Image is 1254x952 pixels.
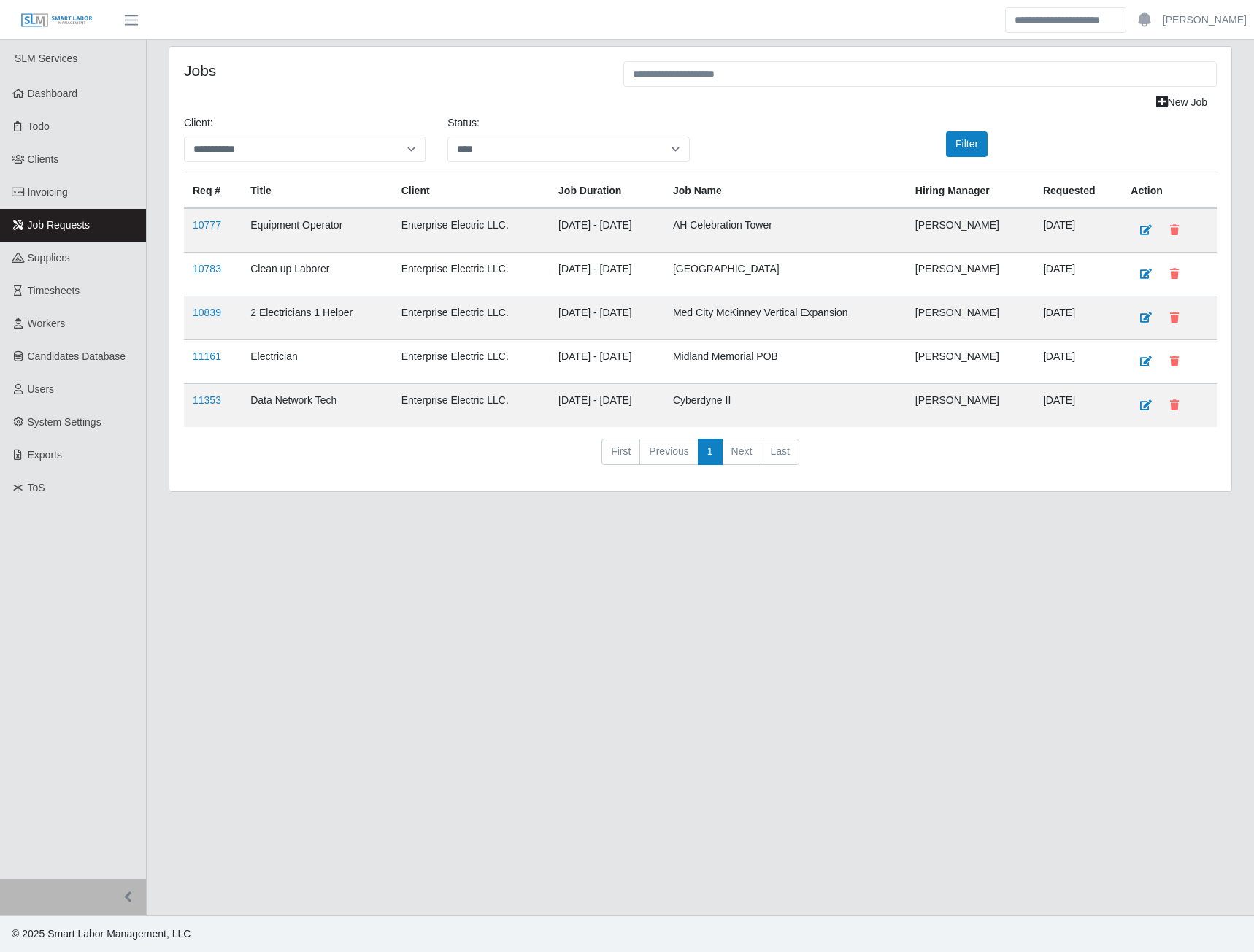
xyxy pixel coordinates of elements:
td: [DATE] [1034,253,1122,296]
th: Client [393,174,550,209]
td: [PERSON_NAME] [907,253,1034,296]
th: Title [242,174,393,209]
td: 2 Electricians 1 Helper [242,296,393,340]
a: 10777 [193,219,221,231]
td: Enterprise Electric LLC. [393,253,550,296]
td: [DATE] - [DATE] [550,384,664,428]
span: Job Requests [28,219,91,231]
span: ToS [28,482,45,494]
td: [PERSON_NAME] [907,296,1034,340]
th: Job Name [664,174,907,209]
td: [DATE] [1034,208,1122,253]
span: System Settings [28,416,101,428]
td: Clean up Laborer [242,253,393,296]
th: Requested [1034,174,1122,209]
td: [PERSON_NAME] [907,384,1034,428]
span: Workers [28,318,66,329]
span: Candidates Database [28,350,126,362]
td: [DATE] - [DATE] [550,253,664,296]
span: Timesheets [28,285,80,296]
td: Enterprise Electric LLC. [393,340,550,384]
nav: pagination [184,439,1217,477]
td: AH Celebration Tower [664,208,907,253]
label: Status: [447,115,480,131]
span: SLM Services [15,53,77,64]
span: Todo [28,120,50,132]
td: Equipment Operator [242,208,393,253]
span: Invoicing [28,186,68,198]
td: [DATE] [1034,296,1122,340]
td: [DATE] - [DATE] [550,208,664,253]
td: Electrician [242,340,393,384]
th: Hiring Manager [907,174,1034,209]
input: Search [1005,7,1126,33]
a: [PERSON_NAME] [1163,12,1247,28]
span: Clients [28,153,59,165]
a: 1 [698,439,723,465]
td: [PERSON_NAME] [907,340,1034,384]
a: 10783 [193,263,221,275]
span: Suppliers [28,252,70,264]
span: Dashboard [28,88,78,99]
th: Req # [184,174,242,209]
td: [DATE] [1034,340,1122,384]
label: Client: [184,115,213,131]
th: Action [1122,174,1217,209]
td: Data Network Tech [242,384,393,428]
td: Midland Memorial POB [664,340,907,384]
td: Enterprise Electric LLC. [393,208,550,253]
img: SLM Logo [20,12,93,28]
td: [DATE] - [DATE] [550,340,664,384]
td: Med City McKinney Vertical Expansion [664,296,907,340]
a: 11353 [193,394,221,406]
th: Job Duration [550,174,664,209]
span: Exports [28,449,62,461]
td: [PERSON_NAME] [907,208,1034,253]
span: © 2025 Smart Labor Management, LLC [12,928,191,940]
td: Enterprise Electric LLC. [393,296,550,340]
span: Users [28,383,55,395]
td: Cyberdyne II [664,384,907,428]
a: 11161 [193,350,221,362]
a: New Job [1147,90,1217,115]
button: Filter [946,131,988,157]
td: [DATE] [1034,384,1122,428]
a: 10839 [193,307,221,318]
h4: Jobs [184,61,601,80]
td: Enterprise Electric LLC. [393,384,550,428]
td: [GEOGRAPHIC_DATA] [664,253,907,296]
td: [DATE] - [DATE] [550,296,664,340]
